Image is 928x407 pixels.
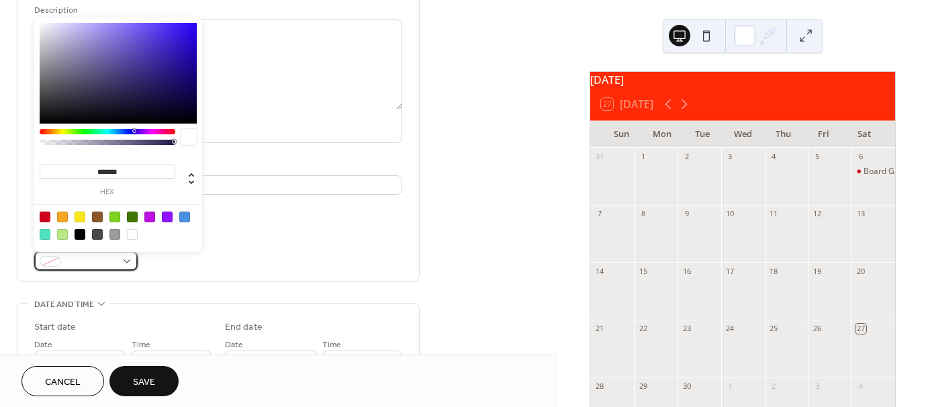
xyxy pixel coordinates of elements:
[34,338,52,352] span: Date
[40,229,50,240] div: #50E3C2
[75,229,85,240] div: #000000
[40,189,175,196] label: hex
[812,381,822,391] div: 3
[225,320,263,334] div: End date
[225,338,243,352] span: Date
[723,121,763,148] div: Wed
[638,266,648,276] div: 15
[855,324,866,334] div: 27
[844,121,884,148] div: Sat
[638,209,648,219] div: 8
[109,229,120,240] div: #9B9B9B
[725,381,735,391] div: 1
[682,266,692,276] div: 16
[812,324,822,334] div: 26
[57,212,68,222] div: #F5A623
[763,121,803,148] div: Thu
[590,72,895,88] div: [DATE]
[812,152,822,162] div: 5
[75,212,85,222] div: #F8E71C
[725,209,735,219] div: 10
[21,366,104,396] button: Cancel
[769,209,779,219] div: 11
[682,121,723,148] div: Tue
[45,375,81,390] span: Cancel
[682,209,692,219] div: 9
[638,381,648,391] div: 29
[812,266,822,276] div: 19
[641,121,682,148] div: Mon
[769,381,779,391] div: 2
[725,152,735,162] div: 3
[109,212,120,222] div: #7ED321
[322,338,341,352] span: Time
[34,159,400,173] div: Location
[34,320,76,334] div: Start date
[594,324,604,334] div: 21
[594,209,604,219] div: 7
[601,121,641,148] div: Sun
[855,266,866,276] div: 20
[803,121,843,148] div: Fri
[127,229,138,240] div: #FFFFFF
[133,375,155,390] span: Save
[725,266,735,276] div: 17
[179,212,190,222] div: #4A90E2
[127,212,138,222] div: #417505
[638,152,648,162] div: 1
[812,209,822,219] div: 12
[132,338,150,352] span: Time
[851,166,895,177] div: Board Game Night
[594,152,604,162] div: 31
[725,324,735,334] div: 24
[855,381,866,391] div: 4
[769,266,779,276] div: 18
[769,324,779,334] div: 25
[682,381,692,391] div: 30
[162,212,173,222] div: #9013FE
[34,298,94,312] span: Date and time
[855,152,866,162] div: 6
[40,212,50,222] div: #D0021B
[34,3,400,17] div: Description
[109,366,179,396] button: Save
[144,212,155,222] div: #BD10E0
[769,152,779,162] div: 4
[855,209,866,219] div: 13
[638,324,648,334] div: 22
[594,381,604,391] div: 28
[594,266,604,276] div: 14
[92,229,103,240] div: #4A4A4A
[682,152,692,162] div: 2
[57,229,68,240] div: #B8E986
[92,212,103,222] div: #8B572A
[682,324,692,334] div: 23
